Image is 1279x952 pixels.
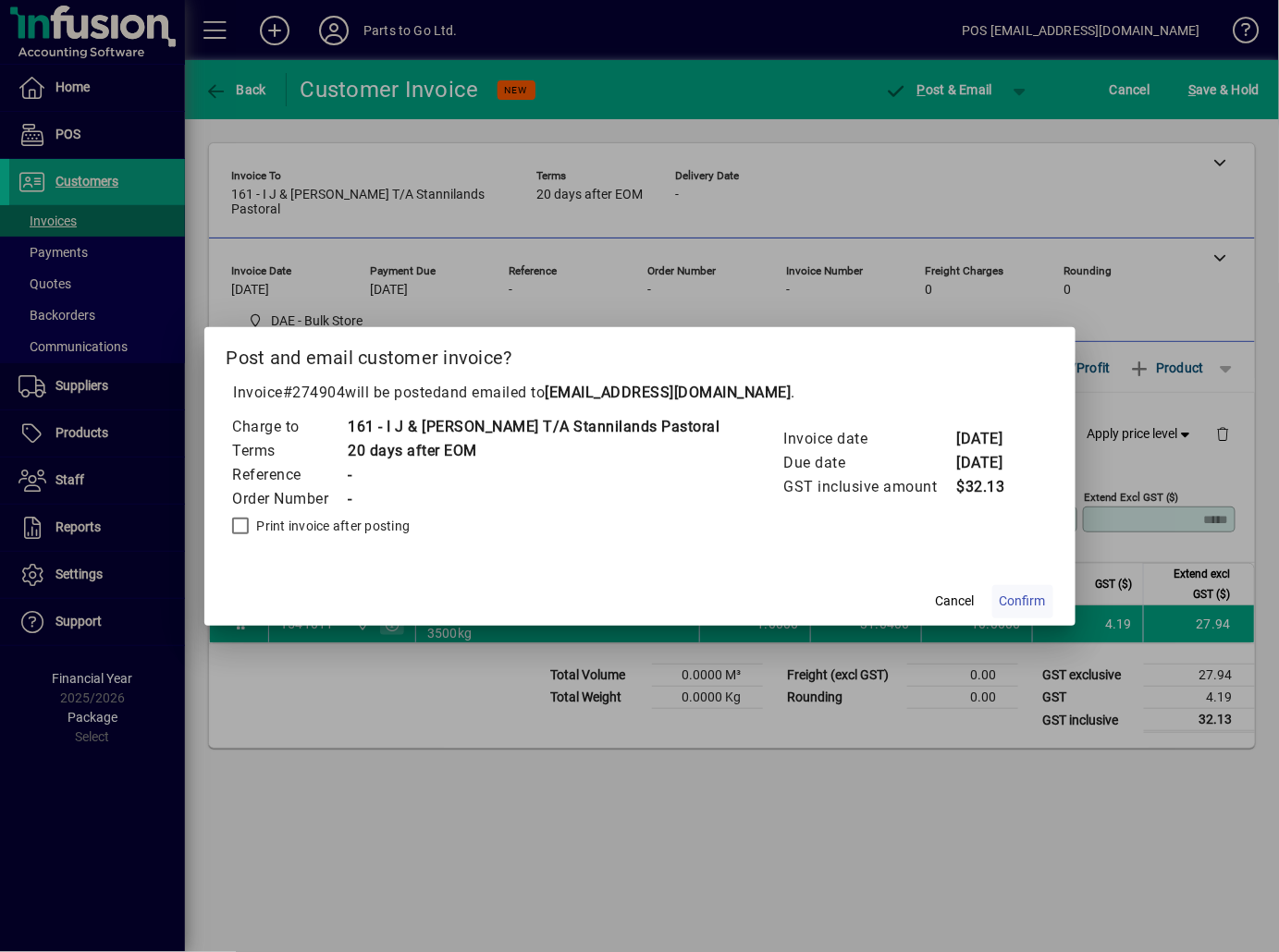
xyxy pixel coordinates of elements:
[227,382,1053,404] p: Invoice will be posted .
[232,415,348,439] td: Charge to
[348,487,720,511] td: -
[956,451,1030,475] td: [DATE]
[783,475,956,499] td: GST inclusive amount
[232,463,348,487] td: Reference
[348,439,720,463] td: 20 days after EOM
[1000,592,1046,611] span: Confirm
[348,415,720,439] td: 161 - I J & [PERSON_NAME] T/A Stannilands Pastoral
[204,327,1076,381] h2: Post and email customer invoice?
[348,463,720,487] td: -
[232,487,348,511] td: Order Number
[783,427,956,451] td: Invoice date
[442,384,792,401] span: and emailed to
[992,585,1053,618] button: Confirm
[546,384,792,401] b: [EMAIL_ADDRESS][DOMAIN_NAME]
[926,585,985,618] button: Cancel
[956,475,1030,499] td: $32.13
[956,427,1030,451] td: [DATE]
[936,592,975,611] span: Cancel
[232,439,348,463] td: Terms
[283,384,346,401] span: #274904
[783,451,956,475] td: Due date
[253,517,411,535] label: Print invoice after posting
